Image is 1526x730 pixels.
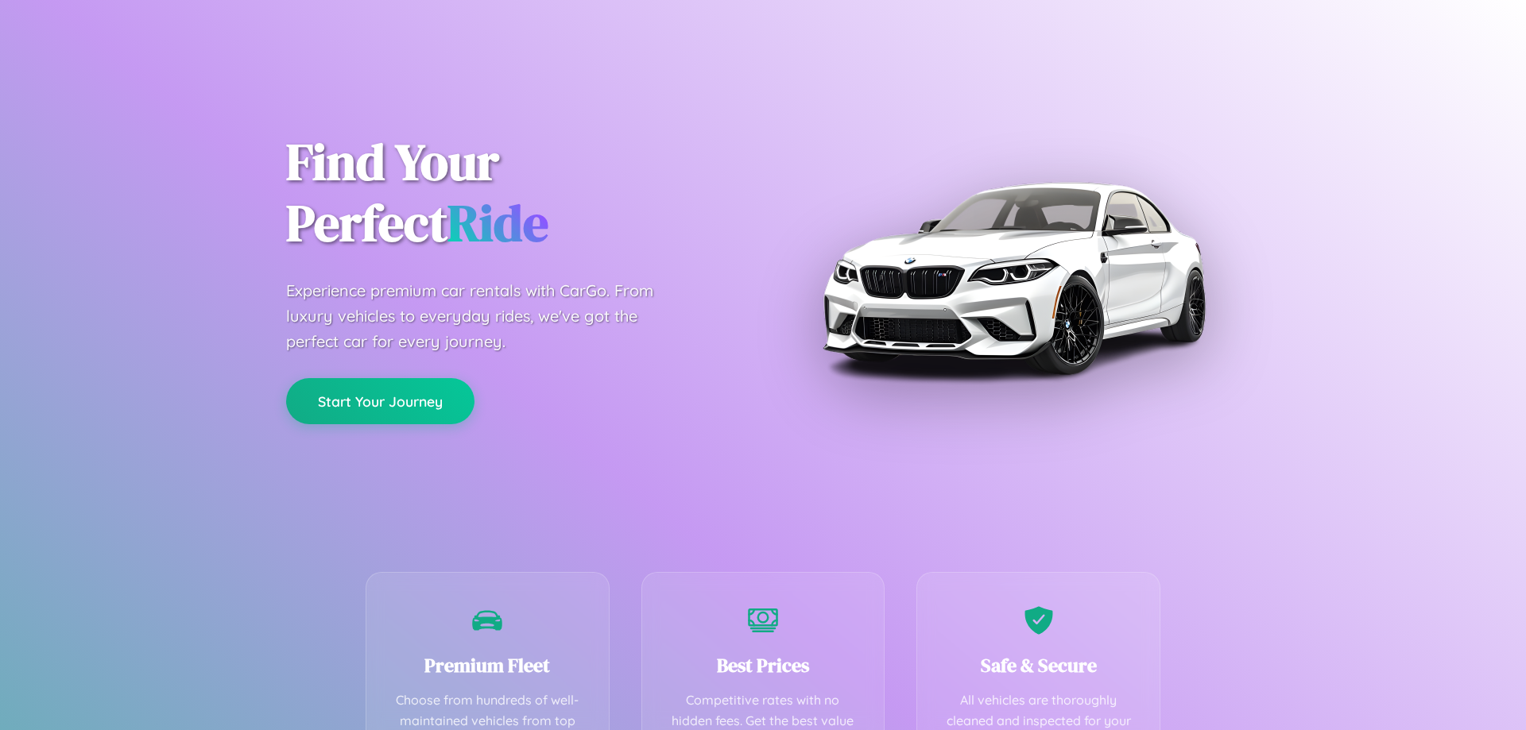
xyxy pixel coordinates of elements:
[666,652,861,678] h3: Best Prices
[286,378,474,424] button: Start Your Journey
[286,278,684,354] p: Experience premium car rentals with CarGo. From luxury vehicles to everyday rides, we've got the ...
[941,652,1136,678] h3: Safe & Secure
[286,132,739,254] h1: Find Your Perfect
[390,652,585,678] h3: Premium Fleet
[815,79,1212,477] img: Premium BMW car rental vehicle
[447,188,548,257] span: Ride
